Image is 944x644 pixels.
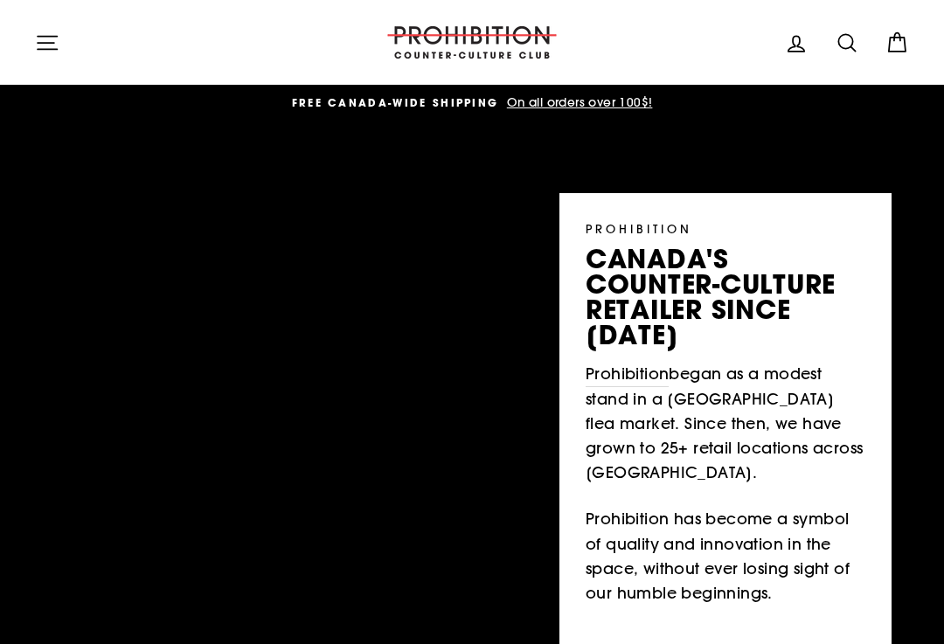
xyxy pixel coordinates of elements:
[39,93,905,113] a: FREE CANADA-WIDE SHIPPING On all orders over 100$!
[292,95,499,110] span: FREE CANADA-WIDE SHIPPING
[586,246,865,349] p: canada's counter-culture retailer since [DATE]
[586,362,865,486] p: began as a modest stand in a [GEOGRAPHIC_DATA] flea market. Since then, we have grown to 25+ reta...
[503,94,653,110] span: On all orders over 100$!
[586,507,865,606] p: Prohibition has become a symbol of quality and innovation in the space, without ever losing sight...
[385,26,559,59] img: PROHIBITION COUNTER-CULTURE CLUB
[586,219,865,238] p: PROHIBITION
[586,362,669,387] a: Prohibition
